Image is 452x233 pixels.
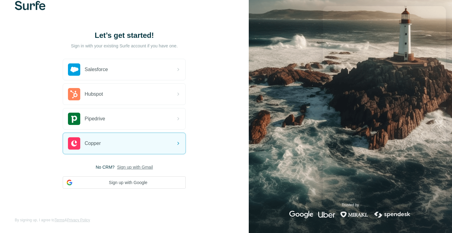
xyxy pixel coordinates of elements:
a: Terms [54,218,65,222]
h1: Let’s get started! [63,30,186,40]
span: By signing up, I agree to & [15,217,90,223]
span: Hubspot [85,90,103,98]
img: pipedrive's logo [68,113,80,125]
span: Pipedrive [85,115,105,123]
a: Privacy Policy [67,218,90,222]
p: Sign in with your existing Surfe account if you have one. [71,43,178,49]
img: google's logo [289,211,313,218]
iframe: Intercom live chat [431,212,446,227]
img: Surfe's logo [15,1,46,10]
img: salesforce's logo [68,63,80,76]
img: hubspot's logo [68,88,80,100]
span: Copper [85,140,101,147]
button: Sign up with Gmail [117,164,153,170]
img: copper's logo [68,137,80,150]
iframe: Intercom live chat [323,6,446,207]
button: Sign up with Google [63,176,186,189]
img: spendesk's logo [373,211,411,218]
span: Salesforce [85,66,108,73]
img: uber's logo [318,211,335,218]
span: No CRM? [96,164,114,170]
img: mirakl's logo [340,211,368,218]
